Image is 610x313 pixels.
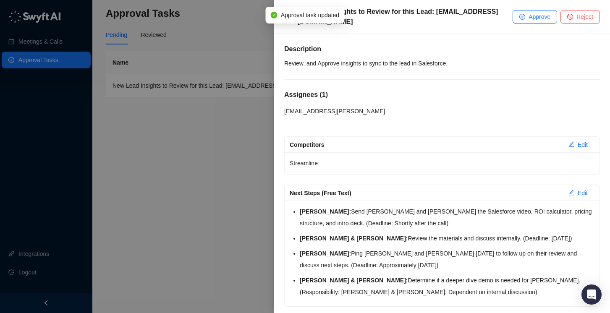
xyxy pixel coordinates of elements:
li: Determine if a deeper dive demo is needed for [PERSON_NAME]. (Responsibility: [PERSON_NAME] & [PE... [300,274,594,298]
h5: Description [284,44,600,54]
strong: [PERSON_NAME]: [300,208,351,215]
li: Send [PERSON_NAME] and [PERSON_NAME] the Salesforce video, ROI calculator, pricing structure, and... [300,206,594,229]
span: Approval task updated [281,10,339,20]
span: check-circle [519,14,525,20]
li: Ping [PERSON_NAME] and [PERSON_NAME] [DATE] to follow up on their review and discuss next steps. ... [300,248,594,271]
button: Edit [562,138,594,151]
button: Edit [562,186,594,200]
div: Competitors [290,140,562,149]
p: Review, and Approve insights to sync to the lead in Salesforce. [284,57,600,69]
h5: Assignees ( 1 ) [284,90,600,100]
span: edit [568,141,574,147]
button: Reject [560,10,600,23]
p: Streamline [290,157,594,169]
span: check-circle [271,12,278,18]
span: edit [568,190,574,196]
div: Open Intercom Messenger [581,284,602,305]
span: Approve [529,12,550,21]
button: Approve [513,10,557,23]
strong: [PERSON_NAME] & [PERSON_NAME]: [300,235,408,242]
strong: [PERSON_NAME]: [300,250,351,257]
span: Reject [576,12,593,21]
strong: [PERSON_NAME] & [PERSON_NAME]: [300,277,408,284]
span: [EMAIL_ADDRESS][PERSON_NAME] [284,108,385,115]
span: Edit [578,188,588,198]
div: Next Steps (Free Text) [290,188,562,198]
li: Review the materials and discuss internally. (Deadline: [DATE]) [300,232,594,244]
span: Edit [578,140,588,149]
span: stop [567,14,573,20]
div: New Lead Insights to Review for this Lead: [EMAIL_ADDRESS][DOMAIN_NAME] [298,7,513,27]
